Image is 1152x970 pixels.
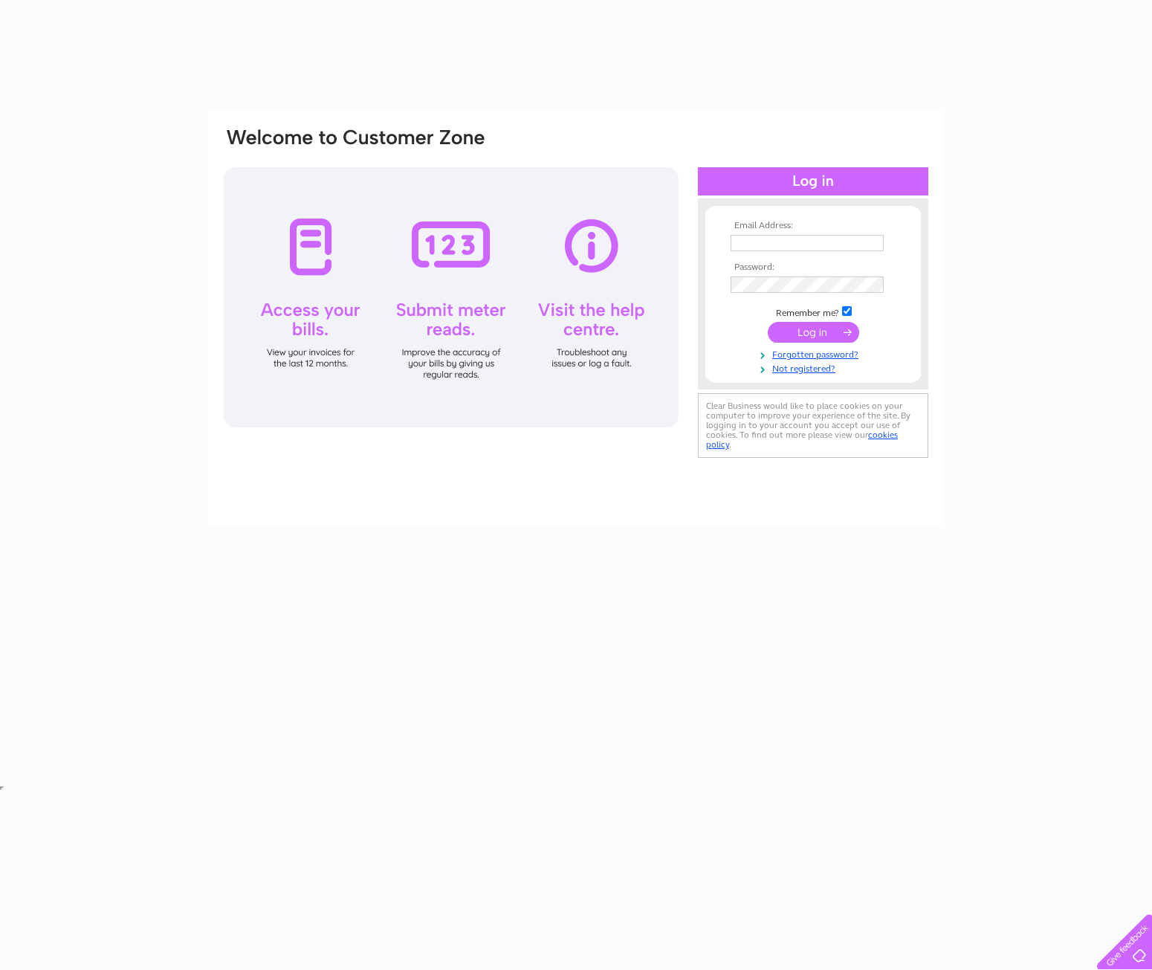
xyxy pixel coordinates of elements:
td: Remember me? [727,304,899,319]
input: Submit [768,322,859,343]
th: Email Address: [727,221,899,231]
a: Forgotten password? [731,346,899,360]
div: Clear Business would like to place cookies on your computer to improve your experience of the sit... [698,393,928,458]
th: Password: [727,262,899,273]
a: cookies policy [706,430,898,450]
a: Not registered? [731,360,899,375]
